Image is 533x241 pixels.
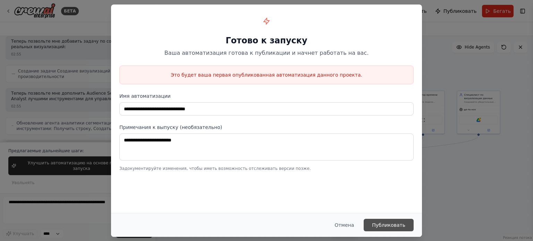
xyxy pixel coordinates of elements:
[335,222,354,228] font: Отмена
[119,124,222,130] font: Примечания к выпуску (необязательно)
[119,166,311,171] font: Задокументируйте изменения, чтобы иметь возможность отслеживать версии позже.
[226,36,307,45] font: Готово к запуску
[171,72,362,78] font: Это будет ваша первая опубликованная автоматизация данного проекта.
[364,219,414,231] button: Публиковать
[372,222,405,228] font: Публиковать
[329,219,359,231] button: Отмена
[164,50,369,56] font: Ваша автоматизация готова к публикации и начнет работать на вас.
[119,93,171,99] font: Имя автоматизации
